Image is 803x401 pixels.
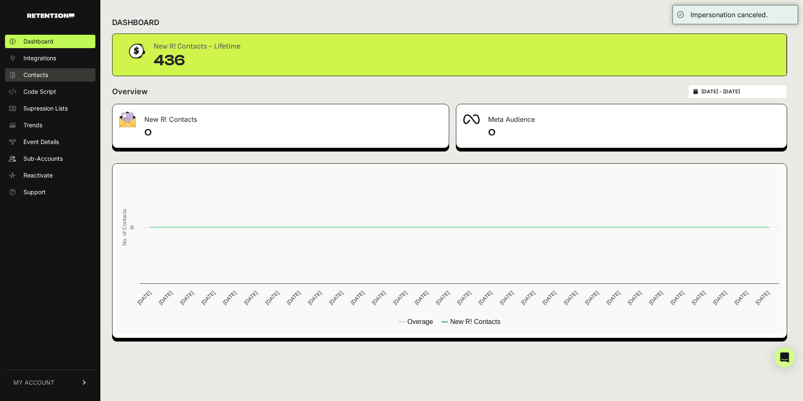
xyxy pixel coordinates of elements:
[648,290,664,306] text: [DATE]
[307,290,323,306] text: [DATE]
[690,10,768,20] div: Impersonation canceled.
[669,290,685,306] text: [DATE]
[221,290,238,306] text: [DATE]
[5,35,95,48] a: Dashboard
[5,185,95,199] a: Support
[605,290,621,306] text: [DATE]
[5,118,95,132] a: Trends
[5,102,95,115] a: Supression Lists
[5,152,95,165] a: Sub-Accounts
[179,290,195,306] text: [DATE]
[130,224,133,231] text: 0
[563,290,579,306] text: [DATE]
[13,378,54,387] span: MY ACCOUNT
[371,290,387,306] text: [DATE]
[5,169,95,182] a: Reactivate
[112,86,148,98] h2: Overview
[690,290,706,306] text: [DATE]
[23,71,48,79] span: Contacts
[456,104,787,129] div: Meta Audience
[5,85,95,98] a: Code Script
[488,126,780,139] h4: 0
[413,290,430,306] text: [DATE]
[754,290,770,306] text: [DATE]
[520,290,536,306] text: [DATE]
[775,347,795,368] div: Open Intercom Messenger
[349,290,366,306] text: [DATE]
[5,68,95,82] a: Contacts
[435,290,451,306] text: [DATE]
[541,290,557,306] text: [DATE]
[23,188,46,196] span: Support
[23,87,56,96] span: Code Script
[157,290,174,306] text: [DATE]
[5,135,95,149] a: Event Details
[456,290,472,306] text: [DATE]
[243,290,259,306] text: [DATE]
[450,318,500,325] text: New R! Contacts
[27,13,74,18] img: Retention.com
[153,52,240,69] div: 436
[119,111,136,127] img: fa-envelope-19ae18322b30453b285274b1b8af3d052b27d846a4fbe8435d1a52b978f639a2.png
[407,318,433,325] text: Overage
[23,171,53,180] span: Reactivate
[711,290,728,306] text: [DATE]
[733,290,749,306] text: [DATE]
[328,290,344,306] text: [DATE]
[499,290,515,306] text: [DATE]
[477,290,494,306] text: [DATE]
[200,290,216,306] text: [DATE]
[112,17,159,28] h2: DASHBOARD
[264,290,280,306] text: [DATE]
[121,209,128,246] text: No. of Contacts
[23,54,56,62] span: Integrations
[153,41,240,52] div: New R! Contacts - Lifetime
[23,37,54,46] span: Dashboard
[584,290,600,306] text: [DATE]
[392,290,408,306] text: [DATE]
[113,104,449,129] div: New R! Contacts
[126,41,147,62] img: dollar-coin-05c43ed7efb7bc0c12610022525b4bbbb207c7efeef5aecc26f025e68dcafac9.png
[144,126,442,139] h4: 0
[23,154,63,163] span: Sub-Accounts
[136,290,152,306] text: [DATE]
[23,138,59,146] span: Event Details
[23,104,68,113] span: Supression Lists
[285,290,302,306] text: [DATE]
[5,370,95,395] a: MY ACCOUNT
[23,121,42,129] span: Trends
[463,114,480,124] img: fa-meta-2f981b61bb99beabf952f7030308934f19ce035c18b003e963880cc3fabeebb7.png
[627,290,643,306] text: [DATE]
[5,51,95,65] a: Integrations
